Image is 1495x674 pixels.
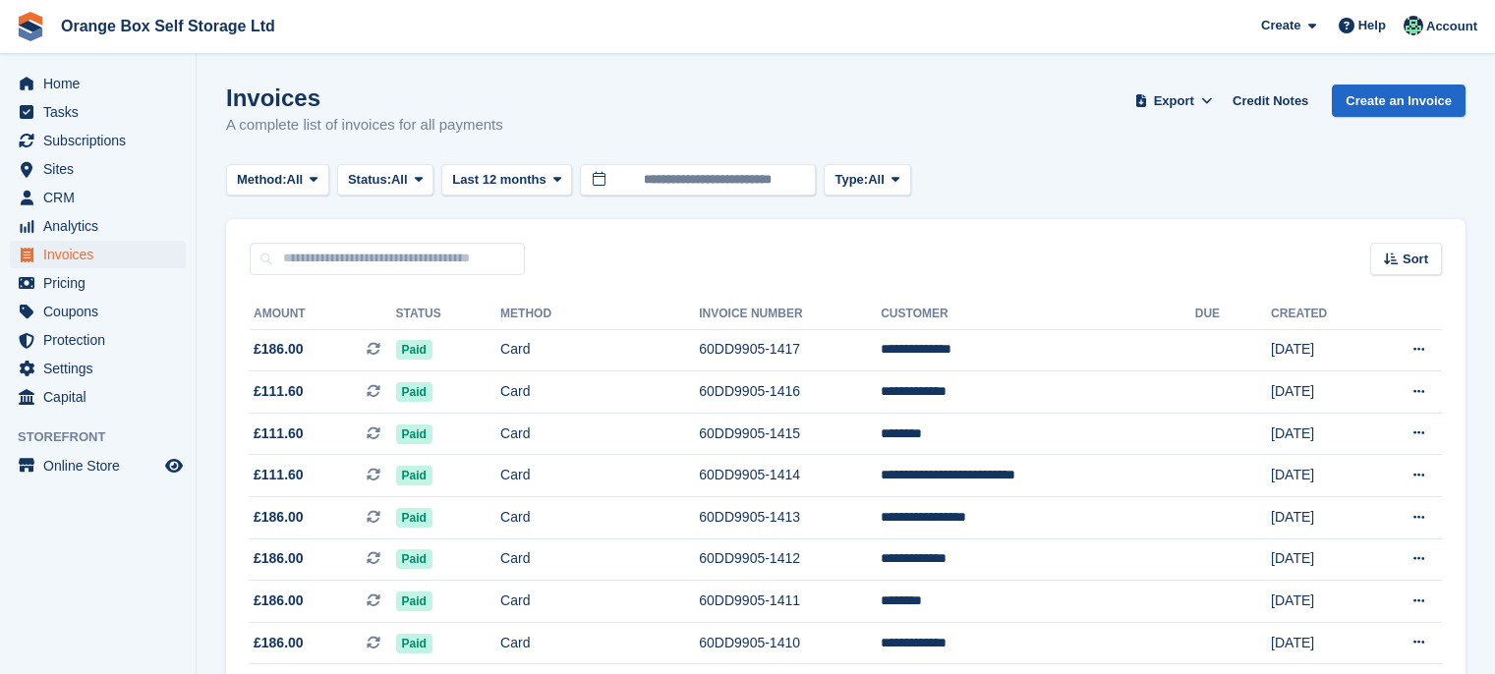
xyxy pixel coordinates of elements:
[162,454,186,477] a: Preview store
[441,164,572,197] button: Last 12 months
[500,455,699,497] td: Card
[254,507,304,528] span: £186.00
[699,455,881,497] td: 60DD9905-1414
[391,170,408,190] span: All
[500,413,699,455] td: Card
[10,355,186,382] a: menu
[337,164,433,197] button: Status: All
[500,497,699,539] td: Card
[699,329,881,371] td: 60DD9905-1417
[254,548,304,569] span: £186.00
[1271,455,1369,497] td: [DATE]
[1225,84,1316,117] a: Credit Notes
[1332,84,1466,117] a: Create an Invoice
[1271,371,1369,414] td: [DATE]
[43,127,161,154] span: Subscriptions
[699,581,881,623] td: 60DD9905-1411
[699,299,881,330] th: Invoice Number
[43,184,161,211] span: CRM
[396,634,432,653] span: Paid
[43,298,161,325] span: Coupons
[396,424,432,444] span: Paid
[396,466,432,485] span: Paid
[10,326,186,354] a: menu
[226,114,503,137] p: A complete list of invoices for all payments
[254,381,304,402] span: £111.60
[1271,581,1369,623] td: [DATE]
[10,98,186,126] a: menu
[53,10,283,42] a: Orange Box Self Storage Ltd
[824,164,910,197] button: Type: All
[10,269,186,297] a: menu
[18,427,196,447] span: Storefront
[396,340,432,360] span: Paid
[1271,413,1369,455] td: [DATE]
[1154,91,1194,111] span: Export
[699,371,881,414] td: 60DD9905-1416
[500,371,699,414] td: Card
[396,382,432,402] span: Paid
[10,452,186,479] a: menu
[43,452,161,479] span: Online Store
[834,170,868,190] span: Type:
[699,622,881,664] td: 60DD9905-1410
[500,581,699,623] td: Card
[226,164,329,197] button: Method: All
[237,170,287,190] span: Method:
[396,549,432,569] span: Paid
[500,329,699,371] td: Card
[699,413,881,455] td: 60DD9905-1415
[396,508,432,528] span: Paid
[250,299,396,330] th: Amount
[254,339,304,360] span: £186.00
[881,299,1195,330] th: Customer
[10,383,186,411] a: menu
[1358,16,1386,35] span: Help
[500,299,699,330] th: Method
[43,326,161,354] span: Protection
[699,497,881,539] td: 60DD9905-1413
[1426,17,1477,36] span: Account
[1261,16,1300,35] span: Create
[1271,299,1369,330] th: Created
[43,155,161,183] span: Sites
[226,84,503,111] h1: Invoices
[10,155,186,183] a: menu
[348,170,391,190] span: Status:
[10,241,186,268] a: menu
[1271,538,1369,581] td: [DATE]
[10,127,186,154] a: menu
[254,590,304,611] span: £186.00
[1271,497,1369,539] td: [DATE]
[1271,329,1369,371] td: [DATE]
[43,355,161,382] span: Settings
[254,423,304,444] span: £111.60
[43,70,161,97] span: Home
[10,298,186,325] a: menu
[500,538,699,581] td: Card
[43,383,161,411] span: Capital
[500,622,699,664] td: Card
[868,170,885,190] span: All
[10,184,186,211] a: menu
[1271,622,1369,664] td: [DATE]
[396,299,501,330] th: Status
[699,538,881,581] td: 60DD9905-1412
[254,465,304,485] span: £111.60
[452,170,546,190] span: Last 12 months
[10,70,186,97] a: menu
[16,12,45,41] img: stora-icon-8386f47178a22dfd0bd8f6a31ec36ba5ce8667c1dd55bd0f319d3a0aa187defe.svg
[43,98,161,126] span: Tasks
[1403,250,1428,269] span: Sort
[1195,299,1271,330] th: Due
[1404,16,1423,35] img: Claire Mounsey
[10,212,186,240] a: menu
[43,269,161,297] span: Pricing
[43,241,161,268] span: Invoices
[396,591,432,611] span: Paid
[1130,84,1217,117] button: Export
[43,212,161,240] span: Analytics
[254,633,304,653] span: £186.00
[287,170,304,190] span: All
